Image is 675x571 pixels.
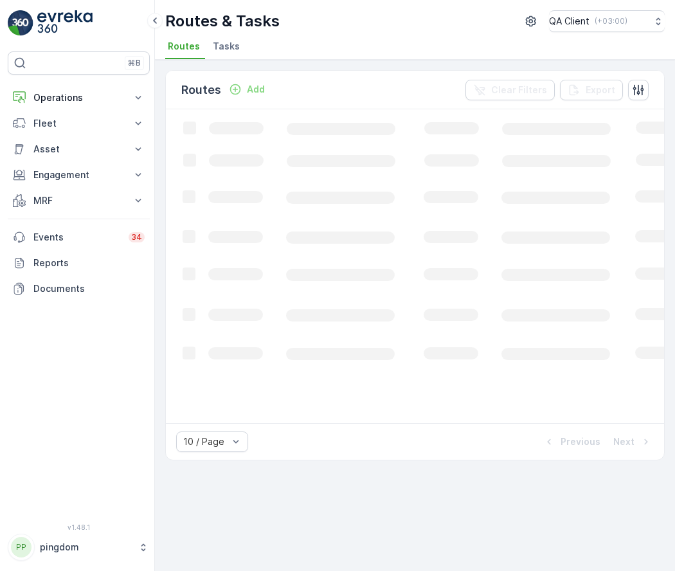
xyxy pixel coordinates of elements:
p: ( +03:00 ) [595,16,627,26]
p: MRF [33,194,124,207]
p: Add [247,83,265,96]
button: Previous [541,434,602,449]
a: Reports [8,250,150,276]
p: Routes [181,81,221,99]
a: Documents [8,276,150,302]
span: Routes [168,40,200,53]
button: QA Client(+03:00) [549,10,665,32]
p: Previous [561,435,600,448]
span: v 1.48.1 [8,523,150,531]
button: Fleet [8,111,150,136]
button: Engagement [8,162,150,188]
span: Tasks [213,40,240,53]
p: QA Client [549,15,589,28]
p: Fleet [33,117,124,130]
p: Events [33,231,121,244]
p: Routes & Tasks [165,11,280,32]
button: Add [224,82,270,97]
img: logo [8,10,33,36]
p: ⌘B [128,58,141,68]
button: MRF [8,188,150,213]
p: Reports [33,257,145,269]
button: Operations [8,85,150,111]
img: logo_light-DOdMpM7g.png [37,10,93,36]
div: PP [11,537,32,557]
p: Clear Filters [491,84,547,96]
p: 34 [131,232,142,242]
p: Documents [33,282,145,295]
p: pingdom [40,541,132,554]
button: Next [612,434,654,449]
button: PPpingdom [8,534,150,561]
button: Clear Filters [465,80,555,100]
a: Events34 [8,224,150,250]
button: Export [560,80,623,100]
button: Asset [8,136,150,162]
p: Asset [33,143,124,156]
p: Export [586,84,615,96]
p: Next [613,435,634,448]
p: Operations [33,91,124,104]
p: Engagement [33,168,124,181]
